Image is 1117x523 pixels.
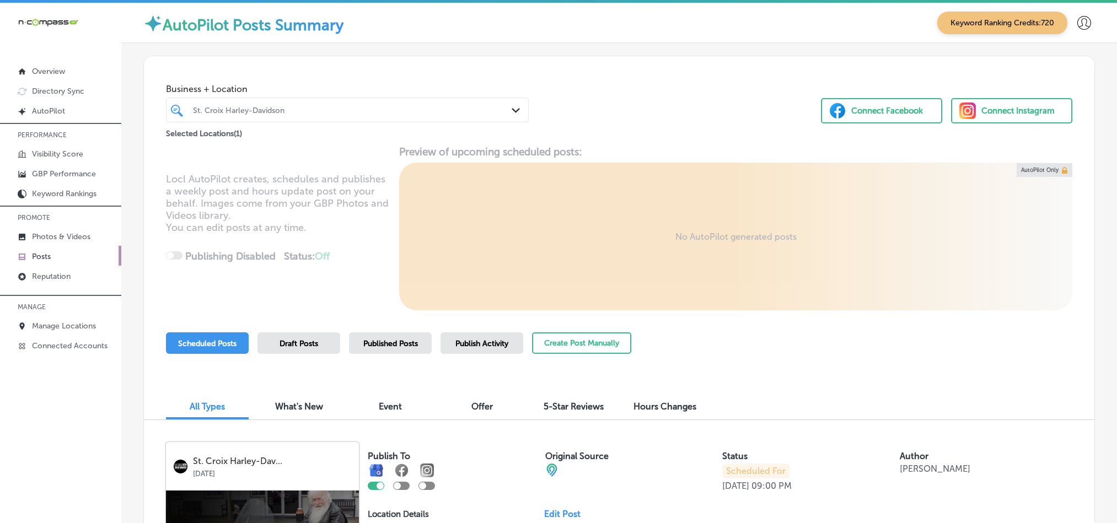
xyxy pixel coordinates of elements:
[545,451,609,461] label: Original Source
[166,125,242,138] p: Selected Locations ( 1 )
[32,321,96,331] p: Manage Locations
[280,339,318,348] span: Draft Posts
[193,466,351,478] p: [DATE]
[32,67,65,76] p: Overview
[532,332,631,354] button: Create Post Manually
[166,84,529,94] span: Business + Location
[544,509,589,519] a: Edit Post
[178,339,237,348] span: Scheduled Posts
[143,14,163,33] img: autopilot-icon
[32,252,51,261] p: Posts
[193,105,513,115] div: St. Croix Harley-Davidson
[275,401,323,412] span: What's New
[32,341,108,351] p: Connected Accounts
[32,232,90,241] p: Photos & Videos
[363,339,418,348] span: Published Posts
[821,98,942,123] button: Connect Facebook
[32,169,96,179] p: GBP Performance
[471,401,493,412] span: Offer
[32,272,71,281] p: Reputation
[851,103,923,119] div: Connect Facebook
[163,16,343,34] label: AutoPilot Posts Summary
[722,481,749,491] p: [DATE]
[937,12,1067,34] span: Keyword Ranking Credits: 720
[32,189,96,198] p: Keyword Rankings
[32,106,65,116] p: AutoPilot
[981,103,1055,119] div: Connect Instagram
[368,509,429,519] p: Location Details
[32,149,83,159] p: Visibility Score
[545,463,558,477] img: cba84b02adce74ede1fb4a8549a95eca.png
[722,463,790,478] p: Scheduled For
[544,401,604,412] span: 5-Star Reviews
[174,460,187,473] img: logo
[190,401,225,412] span: All Types
[193,456,351,466] p: St. Croix Harley-Dav...
[18,17,78,28] img: 660ab0bf-5cc7-4cb8-ba1c-48b5ae0f18e60NCTV_CLogo_TV_Black_-500x88.png
[751,481,792,491] p: 09:00 PM
[379,401,402,412] span: Event
[900,463,970,474] p: [PERSON_NAME]
[455,339,508,348] span: Publish Activity
[722,451,748,461] label: Status
[900,451,928,461] label: Author
[368,451,410,461] label: Publish To
[633,401,696,412] span: Hours Changes
[32,87,84,96] p: Directory Sync
[951,98,1072,123] button: Connect Instagram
